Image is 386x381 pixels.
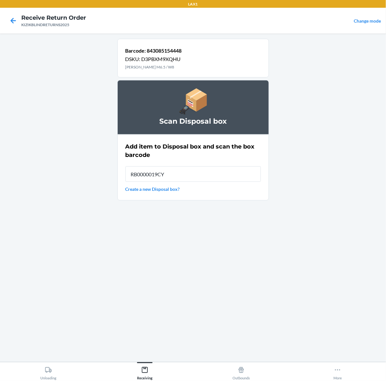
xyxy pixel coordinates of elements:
[40,364,56,380] div: Unloading
[354,18,381,24] a: Change mode
[125,55,182,63] p: DSKU: D3PBXM9XQHU
[125,142,261,159] h2: Add item to Disposal box and scan the box barcode
[125,186,261,192] a: Create a new Disposal box?
[333,364,342,380] div: More
[96,362,193,380] button: Receiving
[233,364,250,380] div: Outbounds
[125,64,182,70] p: [PERSON_NAME] M6.5 / W8
[188,1,198,7] p: LAX1
[125,116,261,127] h3: Scan Disposal box
[21,22,86,28] div: KIZIKBLINDRETURNS2025
[21,14,86,22] h4: Receive Return Order
[137,364,153,380] div: Receiving
[125,166,261,182] input: Disposal Box Barcode
[290,362,386,380] button: More
[193,362,290,380] button: Outbounds
[125,47,182,55] p: Barcode: 843085154448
